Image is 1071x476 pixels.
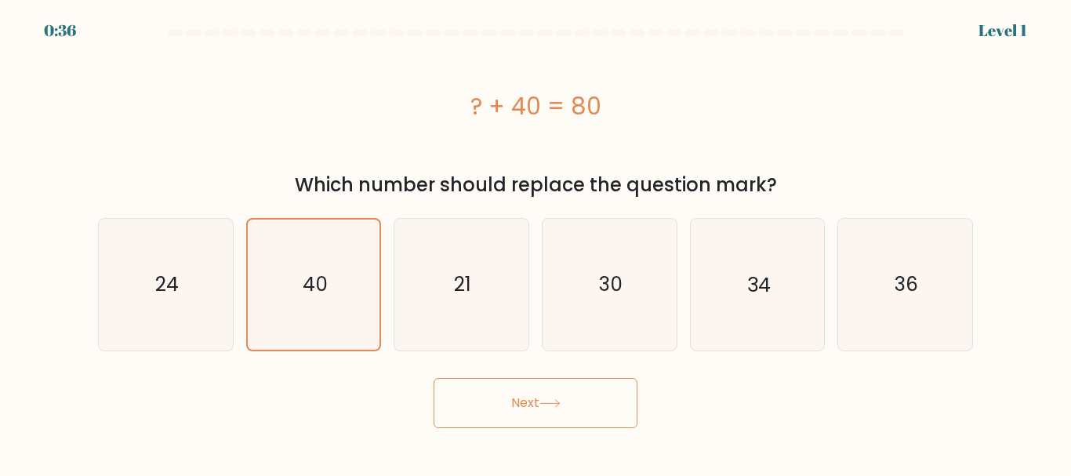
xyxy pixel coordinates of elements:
[434,378,637,428] button: Next
[978,19,1027,42] div: Level 1
[98,89,973,124] div: ? + 40 = 80
[107,171,964,199] div: Which number should replace the question mark?
[155,271,179,298] text: 24
[454,271,471,298] text: 21
[747,271,771,298] text: 34
[599,271,623,298] text: 30
[303,271,328,298] text: 40
[895,271,918,298] text: 36
[44,19,76,42] div: 0:36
